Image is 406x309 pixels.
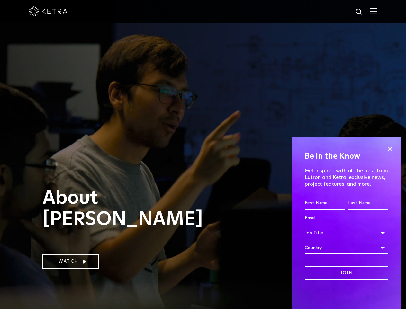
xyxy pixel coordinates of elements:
[305,212,388,224] input: Email
[305,242,388,254] div: Country
[305,227,388,239] div: Job Title
[29,6,68,16] img: ketra-logo-2019-white
[348,197,388,210] input: Last Name
[305,197,345,210] input: First Name
[305,150,388,163] h4: Be in the Know
[305,167,388,187] p: Get inspired with all the best from Lutron and Ketra: exclusive news, project features, and more.
[305,266,388,280] input: Join
[370,8,377,14] img: Hamburger%20Nav.svg
[355,8,363,16] img: search icon
[42,188,213,246] h1: About [PERSON_NAME]
[42,254,99,269] a: Watch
